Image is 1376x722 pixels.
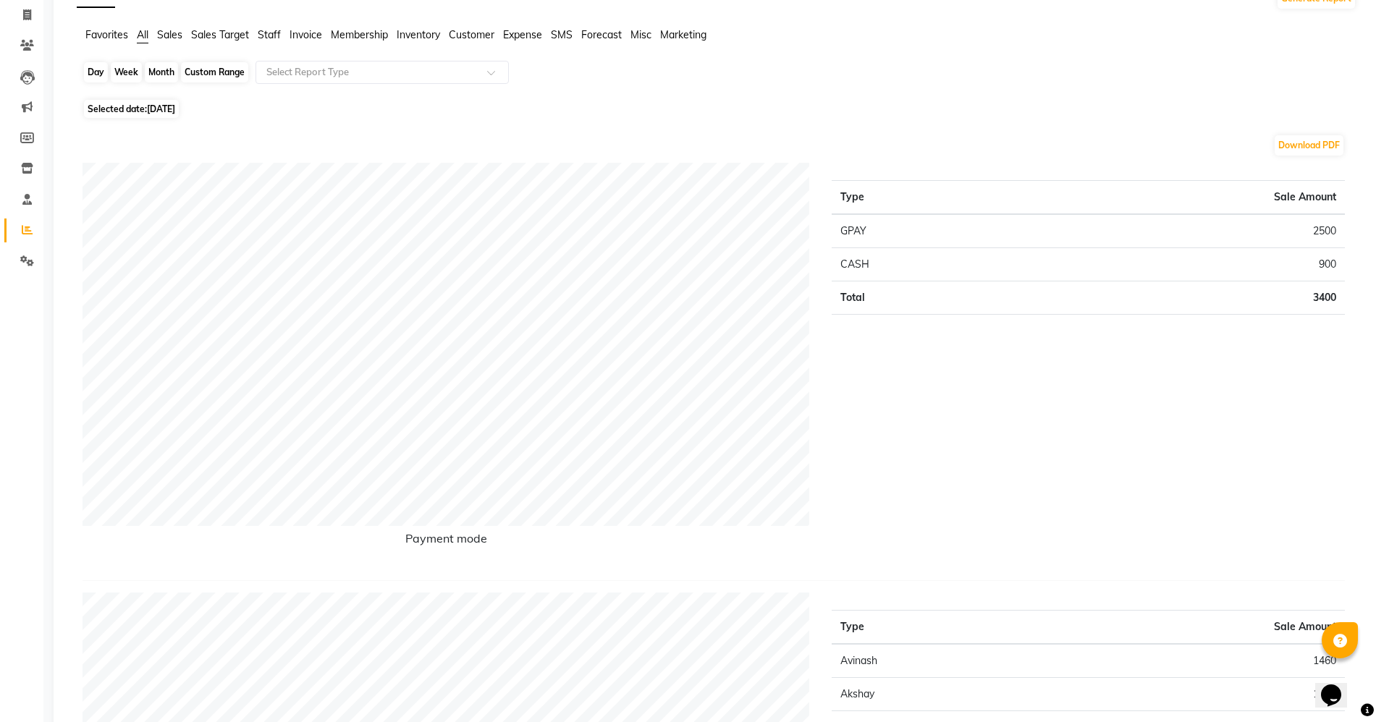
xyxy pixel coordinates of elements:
th: Sale Amount [1115,611,1345,645]
span: Sales [157,28,182,41]
iframe: chat widget [1315,664,1362,708]
span: Invoice [290,28,322,41]
span: Forecast [581,28,622,41]
span: Customer [449,28,494,41]
span: Favorites [85,28,128,41]
th: Type [832,181,1021,215]
span: Membership [331,28,388,41]
div: Day [84,62,108,82]
td: 900 [1021,248,1345,281]
td: Avinash [832,644,1115,678]
span: Misc [630,28,651,41]
h6: Payment mode [83,532,810,551]
span: Expense [503,28,542,41]
button: Download PDF [1275,135,1343,156]
span: [DATE] [147,103,175,114]
td: Akshay [832,678,1115,711]
td: CASH [832,248,1021,281]
span: All [137,28,148,41]
span: Marketing [660,28,706,41]
th: Type [832,611,1115,645]
td: Total [832,281,1021,315]
span: Staff [258,28,281,41]
span: Selected date: [84,100,179,118]
span: Sales Target [191,28,249,41]
div: Custom Range [181,62,248,82]
span: SMS [551,28,573,41]
td: 1365 [1115,678,1345,711]
span: Inventory [397,28,440,41]
td: 3400 [1021,281,1345,315]
div: Month [145,62,178,82]
td: 1460 [1115,644,1345,678]
td: 2500 [1021,214,1345,248]
div: Week [111,62,142,82]
th: Sale Amount [1021,181,1345,215]
td: GPAY [832,214,1021,248]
